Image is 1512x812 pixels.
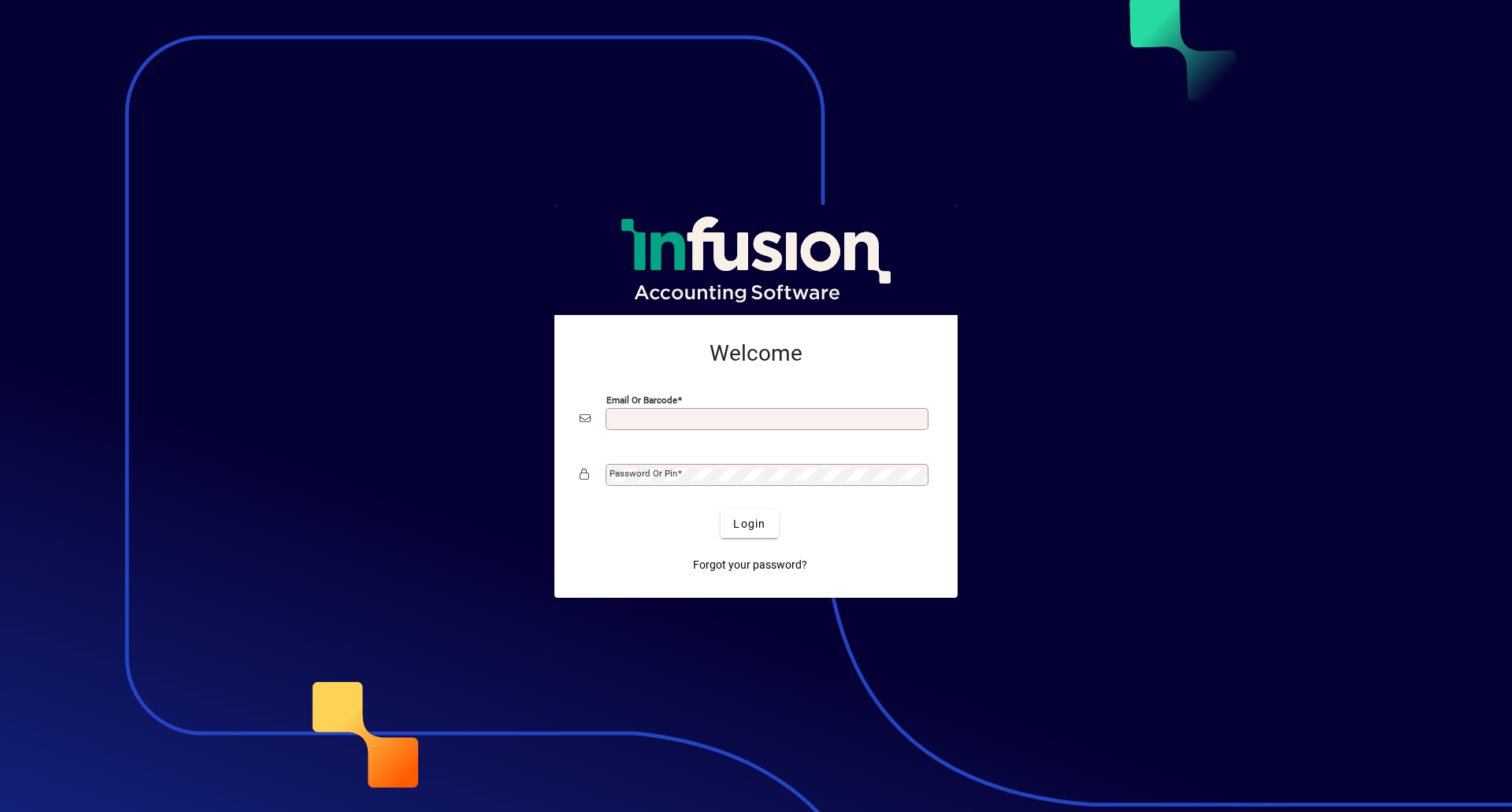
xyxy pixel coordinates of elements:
h2: Welcome [580,340,932,367]
span: Forgot your password? [693,557,807,573]
button: Login [721,510,778,538]
span: Login [733,516,765,532]
mat-label: Email or Barcode [606,395,677,406]
a: Forgot your password? [687,551,813,579]
mat-label: Password or Pin [610,468,677,479]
